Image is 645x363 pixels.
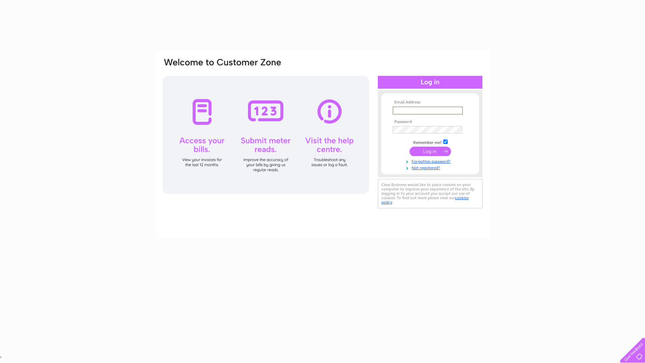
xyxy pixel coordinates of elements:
input: Submit [410,147,451,156]
a: Not registered? [393,164,469,171]
td: Remember me? [391,139,469,145]
th: Password: [391,120,469,124]
th: Email Address: [391,100,469,105]
a: cookies policy [382,195,469,205]
div: Clear Business would like to place cookies on your computer to improve your experience of the sit... [378,179,482,208]
a: Forgotten password? [393,158,469,164]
